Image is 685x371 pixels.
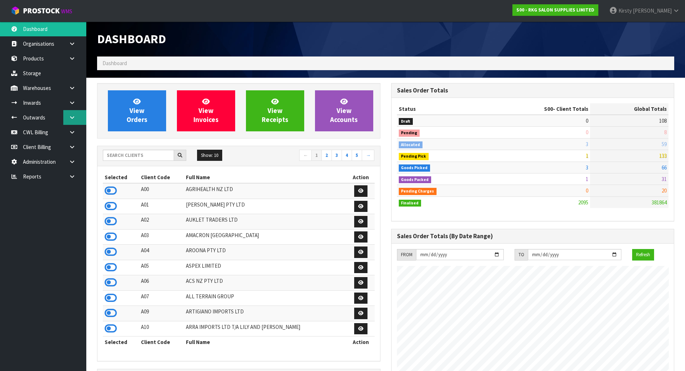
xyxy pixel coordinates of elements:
[662,176,667,182] span: 31
[262,97,288,124] span: View Receipts
[315,90,373,131] a: ViewAccounts
[399,200,421,207] span: Finalised
[399,130,420,137] span: Pending
[347,336,375,348] th: Action
[177,90,235,131] a: ViewInvoices
[103,336,139,348] th: Selected
[516,7,594,13] strong: S00 - RKG SALON SUPPLIES LIMITED
[586,164,588,171] span: 3
[184,199,347,214] td: [PERSON_NAME] PTY LTD
[332,150,342,161] a: 3
[399,141,423,149] span: Allocated
[184,260,347,275] td: ASPEX LIMITED
[184,183,347,199] td: AGRIHEALTH NZ LTD
[139,290,184,306] td: A07
[311,150,322,161] a: 1
[139,275,184,291] td: A06
[139,214,184,230] td: A02
[487,103,590,115] th: - Client Totals
[397,87,669,94] h3: Sales Order Totals
[139,260,184,275] td: A05
[97,31,166,46] span: Dashboard
[330,97,358,124] span: View Accounts
[184,229,347,245] td: AMACRON [GEOGRAPHIC_DATA]
[586,141,588,148] span: 3
[664,129,667,136] span: 8
[127,97,147,124] span: View Orders
[662,164,667,171] span: 66
[399,164,430,172] span: Goods Picked
[193,97,219,124] span: View Invoices
[618,7,632,14] span: Kirsty
[512,4,598,16] a: S00 - RKG SALON SUPPLIES LIMITED
[662,187,667,194] span: 20
[544,105,553,112] span: S00
[659,152,667,159] span: 133
[397,233,669,240] h3: Sales Order Totals (By Date Range)
[244,150,375,162] nav: Page navigation
[139,321,184,336] td: A10
[139,183,184,199] td: A00
[586,152,588,159] span: 1
[184,172,347,183] th: Full Name
[139,199,184,214] td: A01
[397,103,487,115] th: Status
[342,150,352,161] a: 4
[139,306,184,321] td: A09
[586,176,588,182] span: 1
[586,129,588,136] span: 0
[103,150,174,161] input: Search clients
[362,150,374,161] a: →
[139,229,184,245] td: A03
[197,150,222,161] button: Show: 10
[347,172,375,183] th: Action
[246,90,304,131] a: ViewReceipts
[586,187,588,194] span: 0
[184,290,347,306] td: ALL TERRAIN GROUP
[184,275,347,291] td: ACS NZ PTY LTD
[662,141,667,148] span: 59
[399,188,437,195] span: Pending Charges
[184,321,347,336] td: ARRA IMPORTS LTD T/A LILY AND [PERSON_NAME]
[633,7,672,14] span: [PERSON_NAME]
[103,172,139,183] th: Selected
[299,150,312,161] a: ←
[61,8,72,15] small: WMS
[586,117,588,124] span: 0
[23,6,60,15] span: ProStock
[397,249,416,261] div: FROM
[399,153,429,160] span: Pending Pick
[184,336,347,348] th: Full Name
[515,249,528,261] div: TO
[578,199,588,206] span: 2095
[184,245,347,260] td: AROONA PTY LTD
[102,60,127,67] span: Dashboard
[139,172,184,183] th: Client Code
[399,176,431,184] span: Goods Packed
[632,249,654,261] button: Refresh
[652,199,667,206] span: 381864
[108,90,166,131] a: ViewOrders
[352,150,362,161] a: 5
[659,117,667,124] span: 108
[184,306,347,321] td: ARTIGIANO IMPORTS LTD
[321,150,332,161] a: 2
[11,6,20,15] img: cube-alt.png
[184,214,347,230] td: AUKLET TRADERS LTD
[590,103,668,115] th: Global Totals
[139,245,184,260] td: A04
[139,336,184,348] th: Client Code
[399,118,413,125] span: Draft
